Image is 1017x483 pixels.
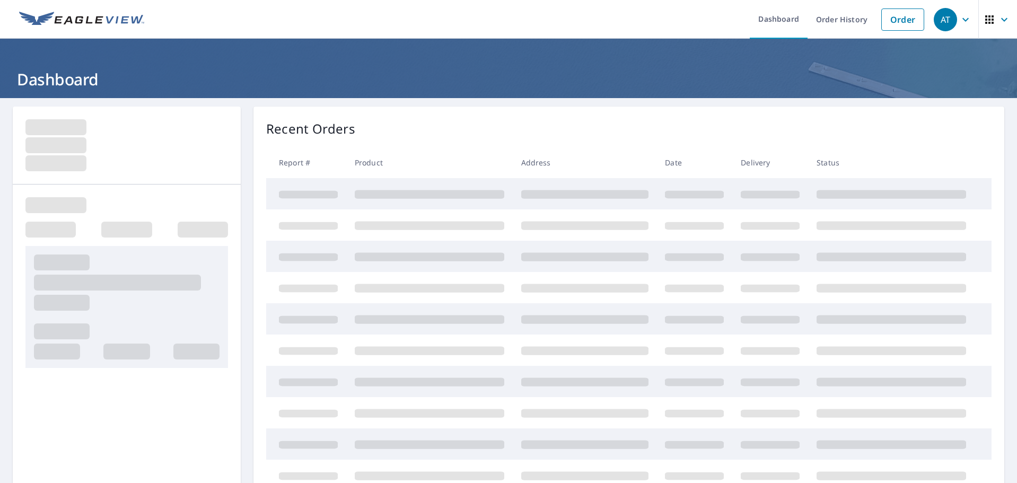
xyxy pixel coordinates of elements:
[266,147,346,178] th: Report #
[934,8,957,31] div: AT
[266,119,355,138] p: Recent Orders
[808,147,975,178] th: Status
[13,68,1004,90] h1: Dashboard
[513,147,657,178] th: Address
[19,12,144,28] img: EV Logo
[346,147,513,178] th: Product
[732,147,808,178] th: Delivery
[656,147,732,178] th: Date
[881,8,924,31] a: Order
